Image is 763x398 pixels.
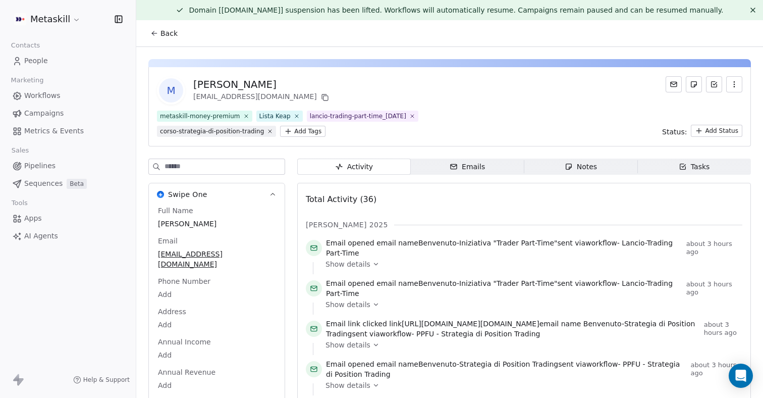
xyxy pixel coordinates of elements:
span: about 3 hours ago [686,280,742,296]
span: Add [158,289,276,300]
span: Show details [325,259,370,269]
span: Email link clicked [326,320,387,328]
span: about 3 hours ago [691,361,742,377]
div: lancio-trading-part-time_[DATE] [310,112,406,121]
span: email name sent via workflow - [326,238,682,258]
span: Show details [325,300,370,310]
img: AVATAR%20METASKILL%20-%20Colori%20Positivo.png [14,13,26,25]
span: Tools [7,195,32,211]
a: AI Agents [8,228,128,244]
a: Apps [8,210,128,227]
span: Metaskill [30,13,70,26]
span: Email opened [326,279,374,287]
span: Pipelines [24,161,56,171]
a: Pipelines [8,158,128,174]
button: Back [144,24,184,42]
span: Benvenuto-Iniziativa "Trader Part-Time" [418,279,558,287]
div: Notes [565,162,597,172]
div: metaskill-money-premium [160,112,240,121]
a: Workflows [8,87,128,104]
div: corso-strategia-di-position-trading [160,127,264,136]
span: Status: [662,127,687,137]
span: Back [160,28,178,38]
span: People [24,56,48,66]
span: [URL][DOMAIN_NAME][DOMAIN_NAME] [402,320,539,328]
span: Marketing [7,73,48,88]
div: [PERSON_NAME] [193,77,331,91]
a: Metrics & Events [8,123,128,139]
span: Benvenuto-Iniziativa "Trader Part-Time" [418,239,558,247]
a: Campaigns [8,105,128,122]
span: Phone Number [156,276,212,286]
span: Add [158,380,276,390]
span: Show details [325,380,370,390]
span: Address [156,307,188,317]
span: Swipe One [168,189,207,200]
span: Benvenuto-Strategia di Position Trading [418,360,558,368]
span: email name sent via workflow - [326,359,687,379]
span: Annual Revenue [156,367,217,377]
span: link email name sent via workflow - [326,319,700,339]
div: Open Intercom Messenger [729,364,753,388]
span: Email opened [326,360,374,368]
div: Lista Keap [259,112,291,121]
span: Domain [[DOMAIN_NAME]] suspension has been lifted. Workflows will automatically resume. Campaigns... [189,6,723,14]
span: Workflows [24,90,61,101]
span: Add [158,320,276,330]
span: Total Activity (36) [306,194,376,204]
button: Add Status [691,125,742,137]
div: Tasks [679,162,710,172]
span: [PERSON_NAME] [158,219,276,229]
div: Emails [450,162,485,172]
span: Apps [24,213,42,224]
span: Add [158,350,276,360]
span: Annual Income [156,337,213,347]
span: Email opened [326,239,374,247]
div: [EMAIL_ADDRESS][DOMAIN_NAME] [193,91,331,104]
span: Sales [7,143,33,158]
span: PPFU - Strategia di Position Trading [416,330,540,338]
span: M [159,78,183,103]
span: about 3 hours ago [704,321,742,337]
a: Help & Support [73,376,130,384]
span: Contacts [7,38,44,53]
span: Beta [67,179,87,189]
a: People [8,53,128,69]
span: Full Name [156,206,195,216]
a: SequencesBeta [8,175,128,192]
span: [PERSON_NAME] 2025 [306,220,388,230]
span: Sequences [24,178,63,189]
img: Swipe One [157,191,164,198]
span: Campaigns [24,108,64,119]
span: Help & Support [83,376,130,384]
span: Metrics & Events [24,126,84,136]
span: Show details [325,340,370,350]
a: Show details [325,259,735,269]
a: Show details [325,380,735,390]
span: about 3 hours ago [686,240,742,256]
button: Metaskill [12,11,83,28]
button: Add Tags [280,126,325,137]
span: email name sent via workflow - [326,278,682,298]
span: [EMAIL_ADDRESS][DOMAIN_NAME] [158,249,276,269]
a: Show details [325,340,735,350]
button: Swipe OneSwipe One [149,183,285,206]
span: Email [156,236,180,246]
a: Show details [325,300,735,310]
span: AI Agents [24,231,58,241]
